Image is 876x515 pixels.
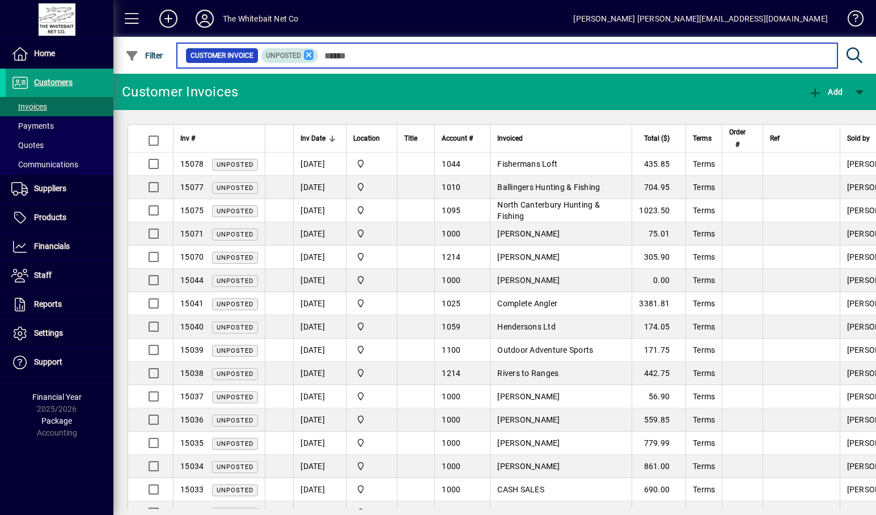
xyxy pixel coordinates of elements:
[11,141,44,150] span: Quotes
[6,348,113,377] a: Support
[180,206,204,215] span: 15075
[293,222,346,246] td: [DATE]
[693,132,712,145] span: Terms
[353,204,390,217] span: Rangiora
[180,438,204,448] span: 15035
[293,153,346,176] td: [DATE]
[442,322,460,331] span: 1059
[6,261,113,290] a: Staff
[693,229,715,238] span: Terms
[34,49,55,58] span: Home
[442,415,460,424] span: 1000
[806,82,845,102] button: Add
[11,121,54,130] span: Payments
[353,483,390,496] span: Rangiora
[353,390,390,403] span: Rangiora
[693,299,715,308] span: Terms
[442,369,460,378] span: 1214
[261,48,319,63] mat-chip: Customer Invoice Status: Unposted
[497,159,557,168] span: Fishermans Loft
[632,432,685,455] td: 779.99
[693,392,715,401] span: Terms
[632,269,685,292] td: 0.00
[217,370,253,378] span: Unposted
[839,2,862,39] a: Knowledge Base
[693,276,715,285] span: Terms
[217,394,253,401] span: Unposted
[180,276,204,285] span: 15044
[632,385,685,408] td: 56.90
[301,132,325,145] span: Inv Date
[293,199,346,222] td: [DATE]
[34,299,62,309] span: Reports
[353,460,390,472] span: Rangiora
[644,132,670,145] span: Total ($)
[6,319,113,348] a: Settings
[180,462,204,471] span: 15034
[693,159,715,168] span: Terms
[497,462,560,471] span: [PERSON_NAME]
[180,132,195,145] span: Inv #
[293,315,346,339] td: [DATE]
[497,392,560,401] span: [PERSON_NAME]
[693,345,715,354] span: Terms
[293,455,346,478] td: [DATE]
[693,438,715,448] span: Terms
[353,413,390,426] span: Rangiora
[847,132,870,145] span: Sold by
[34,184,66,193] span: Suppliers
[353,132,390,145] div: Location
[442,276,460,285] span: 1000
[217,487,253,494] span: Unposted
[34,357,62,366] span: Support
[497,415,560,424] span: [PERSON_NAME]
[217,463,253,471] span: Unposted
[34,271,52,280] span: Staff
[353,344,390,356] span: Rangiora
[180,345,204,354] span: 15039
[442,345,460,354] span: 1100
[353,251,390,263] span: Rangiora
[573,10,828,28] div: [PERSON_NAME] [PERSON_NAME][EMAIL_ADDRESS][DOMAIN_NAME]
[442,229,460,238] span: 1000
[442,299,460,308] span: 1025
[497,438,560,448] span: [PERSON_NAME]
[293,362,346,385] td: [DATE]
[293,292,346,315] td: [DATE]
[632,199,685,222] td: 1023.50
[11,160,78,169] span: Communications
[6,233,113,261] a: Financials
[809,87,843,96] span: Add
[353,320,390,333] span: Rangiora
[217,184,253,192] span: Unposted
[693,206,715,215] span: Terms
[293,432,346,455] td: [DATE]
[293,269,346,292] td: [DATE]
[693,485,715,494] span: Terms
[122,83,238,101] div: Customer Invoices
[34,213,66,222] span: Products
[122,45,166,66] button: Filter
[497,200,600,221] span: North Canterbury Hunting & Fishing
[150,9,187,29] button: Add
[497,132,523,145] span: Invoiced
[693,369,715,378] span: Terms
[632,292,685,315] td: 3381.81
[632,176,685,199] td: 704.95
[293,408,346,432] td: [DATE]
[442,206,460,215] span: 1095
[6,290,113,319] a: Reports
[180,159,204,168] span: 15078
[217,231,253,238] span: Unposted
[632,408,685,432] td: 559.85
[217,440,253,448] span: Unposted
[301,132,339,145] div: Inv Date
[187,9,223,29] button: Profile
[497,322,556,331] span: Hendersons Ltd
[353,181,390,193] span: Rangiora
[639,132,680,145] div: Total ($)
[266,52,301,60] span: Unposted
[6,97,113,116] a: Invoices
[180,322,204,331] span: 15040
[180,392,204,401] span: 15037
